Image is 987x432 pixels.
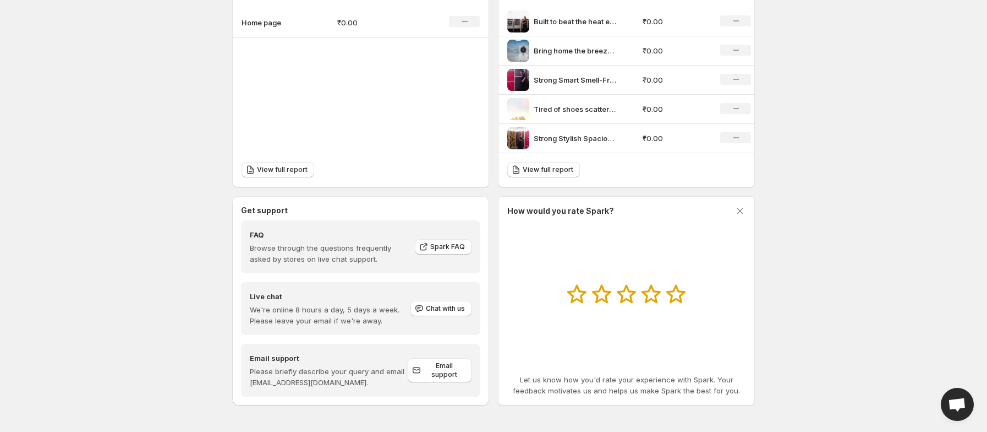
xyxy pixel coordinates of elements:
p: Browse through the questions frequently asked by stores on live chat support. [250,242,407,264]
a: Spark FAQ [415,239,471,255]
h4: Email support [250,353,408,364]
img: Bring home the breeze Sairox Coolers engineered to beat the heat and bring the chills right to yo... [507,40,529,62]
a: Open chat [941,388,974,421]
a: Email support [408,358,471,382]
img: Built to beat the heat experience heavy-duty cooling with Sairox Metal Coolers contact - 790-060-... [507,10,529,33]
p: Bring home the breeze Sairox Coolers engineered to beat the heat and bring the [MEDICAL_DATA] rig... [534,45,616,56]
h3: Get support [241,205,288,216]
h4: FAQ [250,229,407,240]
p: Strong Stylish Spacious Sairox Almirah where durability meets design to organize your world effor... [534,133,616,144]
p: Please briefly describe your query and email [EMAIL_ADDRESS][DOMAIN_NAME]. [250,366,408,388]
p: ₹0.00 [643,16,708,27]
h3: How would you rate Spark? [507,206,614,217]
p: ₹0.00 [643,104,708,115]
p: Tired of shoes scattered everywhere I found the perfect fix SaiRox Shoe Rack Stylish sturdy space... [534,104,616,115]
span: View full report [523,165,573,174]
span: View full report [257,165,308,174]
img: Strong Smart Smell-Free Sairox Shoe Racks are built for long-lasting durability perfect footwear ... [507,69,529,91]
p: Let us know how you'd rate your experience with Spark. Your feedback motivates us and helps us ma... [507,374,745,396]
img: Tired of shoes scattered everywhere I found the perfect fix SaiRox Shoe Rack Stylish sturdy space... [507,98,529,120]
span: Spark FAQ [430,242,465,251]
img: Strong Stylish Spacious Sairox Almirah where durability meets design to organize your world effor... [507,127,529,149]
p: Home page [242,17,297,28]
p: ₹0.00 [337,17,415,28]
p: ₹0.00 [643,45,708,56]
p: Built to beat the heat experience heavy-duty cooling with Sairox Metal Coolers contact - [PHONE_N... [534,16,616,27]
p: We're online 8 hours a day, 5 days a week. Please leave your email if we're away. [250,304,409,326]
button: Chat with us [410,301,471,316]
p: Strong Smart Smell-Free Sairox Shoe Racks are built for long-lasting durability perfect footwear ... [534,74,616,85]
p: ₹0.00 [643,74,708,85]
h4: Live chat [250,291,409,302]
p: ₹0.00 [643,133,708,144]
span: Email support [423,361,465,379]
span: Chat with us [426,304,465,313]
a: View full report [507,162,580,177]
a: View full report [242,162,314,177]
